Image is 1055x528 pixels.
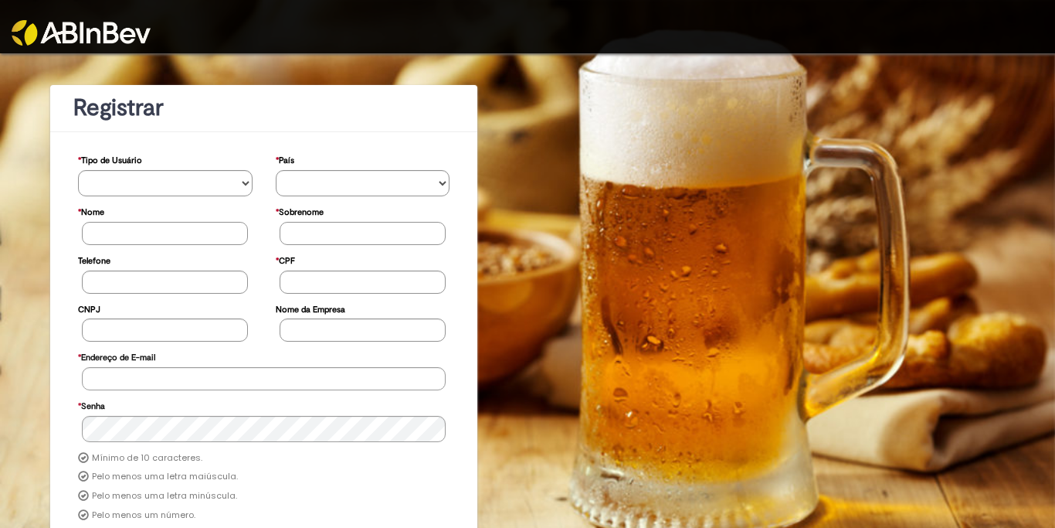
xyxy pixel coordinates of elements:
[276,248,295,271] label: CPF
[92,509,195,522] label: Pelo menos um número.
[78,148,142,170] label: Tipo de Usuário
[78,345,155,367] label: Endereço de E-mail
[92,452,202,465] label: Mínimo de 10 caracteres.
[92,490,237,502] label: Pelo menos uma letra minúscula.
[73,95,454,121] h1: Registrar
[78,393,105,416] label: Senha
[276,199,324,222] label: Sobrenome
[78,297,100,319] label: CNPJ
[276,148,294,170] label: País
[78,248,110,271] label: Telefone
[276,297,345,319] label: Nome da Empresa
[92,471,238,483] label: Pelo menos uma letra maiúscula.
[12,20,151,46] img: ABInbev-white.png
[78,199,104,222] label: Nome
